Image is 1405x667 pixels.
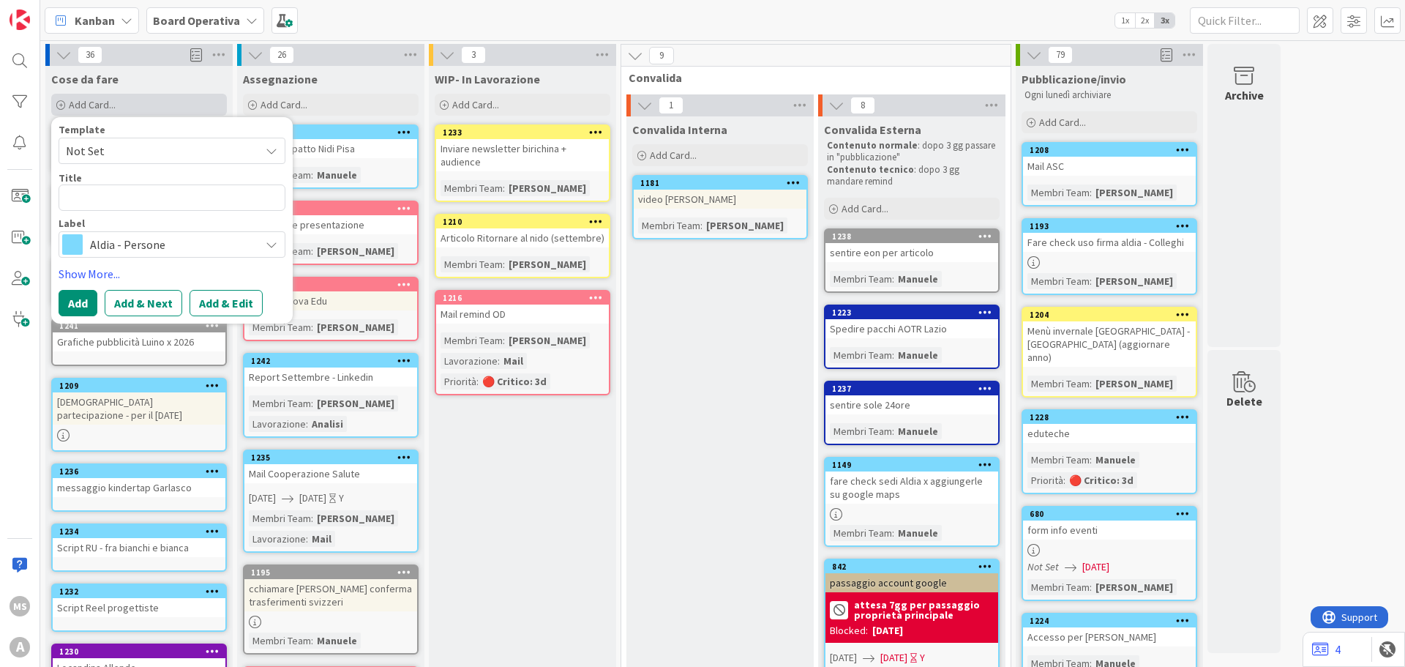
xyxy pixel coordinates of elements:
div: [DATE] [872,623,903,638]
div: Manuele [894,525,942,541]
div: Report Settembre - Linkedin [244,368,417,387]
span: : [311,395,313,411]
span: Label [59,218,85,228]
span: : [306,531,308,547]
div: Mail remind OD [436,305,609,324]
span: : [1090,452,1092,468]
div: 1216 [443,293,609,303]
span: Not Set [66,141,249,160]
span: 3 [461,46,486,64]
div: 1237sentire sole 24ore [825,382,998,414]
div: Y [920,650,925,666]
div: 1237 [832,384,998,394]
div: 1216Mail remind OD [436,291,609,324]
span: : [892,525,894,541]
div: [PERSON_NAME] [1092,579,1177,595]
p: : dopo 3 gg passare in "pubblicazione" [827,140,997,164]
span: : [306,416,308,432]
div: 1181 [640,178,806,188]
span: Aldia - Persone [90,234,252,255]
span: : [503,332,505,349]
span: Add Card... [842,202,888,215]
div: Lavorazione [249,416,306,432]
div: 1238 [832,231,998,242]
div: sentire sole 24ore [825,395,998,414]
span: [DATE] [880,650,907,666]
div: Blocked: [830,623,868,638]
span: : [1090,376,1092,392]
span: : [1090,579,1092,595]
div: 1099 [244,202,417,215]
div: 1195 [251,567,417,578]
span: Pubblicazione/invio [1022,72,1126,86]
div: Accesso per [PERSON_NAME] [1023,627,1196,646]
div: Membri Team [249,633,311,649]
div: 842 [825,560,998,573]
div: [PERSON_NAME] [505,180,590,196]
div: 1233 [443,127,609,138]
div: 1193 [1023,220,1196,233]
div: Manuele [313,633,361,649]
span: WIP- In Lavorazione [435,72,540,86]
div: 1149fare check sedi Aldia x aggiungerle su google maps [825,458,998,504]
div: Manuele [894,347,942,363]
div: Membri Team [830,423,892,439]
div: Membri Team [441,180,503,196]
div: 1223 [832,308,998,318]
span: Convalida Esterna [824,122,921,137]
div: 1210 [443,217,609,227]
div: 1236 [59,466,225,477]
div: 1209 [53,379,225,392]
strong: Contenuto normale [827,139,918,152]
div: 1228 [1030,412,1196,422]
div: 1193Fare check uso firma aldia - Colleghi [1023,220,1196,252]
div: 1241 [53,319,225,332]
span: : [311,510,313,526]
div: Fare check uso firma aldia - Colleghi [1023,233,1196,252]
div: 1149 [832,460,998,470]
div: Membri Team [830,525,892,541]
div: Y [339,491,344,506]
div: [DEMOGRAPHIC_DATA] partecipazione - per il [DATE] [53,392,225,425]
div: 1228eduteche [1023,411,1196,443]
div: Membri Team [1027,273,1090,289]
div: Grafiche pubblicità Luino x 2026 [53,332,225,351]
div: 1223 [825,306,998,319]
div: A [10,637,30,657]
p: : dopo 3 gg mandare remind [827,164,997,188]
input: Quick Filter... [1190,7,1300,34]
div: Analisi [308,416,347,432]
div: 1224 [1030,616,1196,626]
div: Report Impatto Nidi Pisa [244,139,417,158]
span: : [311,633,313,649]
span: Add Card... [1039,116,1086,129]
div: Archive [1225,86,1264,104]
div: 1224 [1023,614,1196,627]
div: 680 [1030,509,1196,519]
a: Show More... [59,265,285,283]
div: [PERSON_NAME] [313,395,398,411]
div: 842passaggio account google [825,560,998,592]
span: Kanban [75,12,115,29]
div: 1232 [59,586,225,597]
div: Priorità [441,373,476,390]
span: 79 [1048,46,1073,64]
button: Add & Edit [190,290,263,316]
div: 🔴 Critico: 3d [479,373,550,390]
div: Script RU - fra bianchi e bianca [53,538,225,557]
div: 🔴 Critico: 3d [1065,472,1137,488]
div: [PERSON_NAME] [1092,376,1177,392]
div: 1210Articolo Ritornare al nido (settembre) [436,215,609,247]
div: [PERSON_NAME] [313,319,398,335]
div: 1195 [244,566,417,579]
div: messaggio kindertap Garlasco [53,478,225,497]
div: Lavorazione [441,353,498,369]
span: Add Card... [69,98,116,111]
div: cchiamare [PERSON_NAME] conferma trasferimenti svizzeri [244,579,417,611]
div: 1233 [436,126,609,139]
div: Spedire pacchi AOTR Lazio [825,319,998,338]
div: MS [10,596,30,616]
div: 1236 [53,465,225,478]
div: 1236messaggio kindertap Garlasco [53,465,225,497]
div: 1234 [59,526,225,537]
